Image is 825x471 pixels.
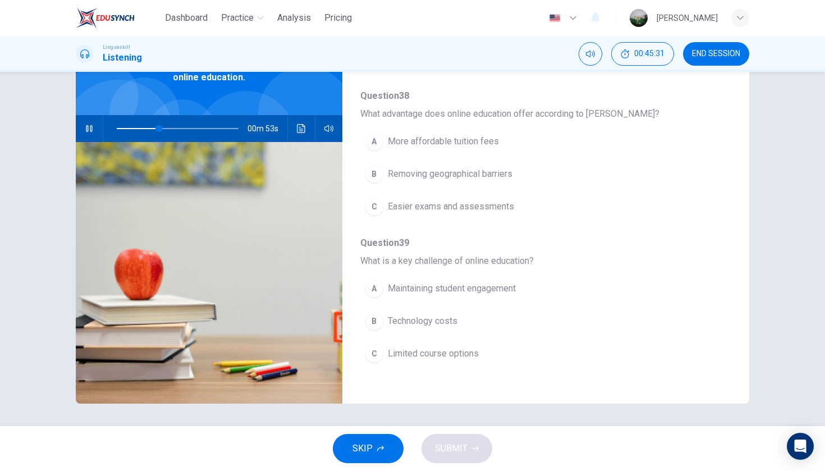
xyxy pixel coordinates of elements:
[277,11,311,25] span: Analysis
[103,51,142,65] h1: Listening
[579,42,602,66] div: Mute
[320,8,356,28] button: Pricing
[360,307,673,335] button: BTechnology costs
[76,142,342,404] img: Listen to Emma Johnson, a specialist of online learning, discussing the evolution of online educa...
[360,275,673,303] button: AMaintaining student engagement
[324,11,352,25] span: Pricing
[360,254,713,268] span: What is a key challenge of online education?
[360,89,713,103] span: Question 38
[388,167,512,181] span: Removing geographical barriers
[360,236,713,250] span: Question 39
[388,200,514,213] span: Easier exams and assessments
[333,434,404,463] button: SKIP
[611,42,674,66] div: Hide
[388,314,457,328] span: Technology costs
[787,433,814,460] div: Open Intercom Messenger
[273,8,315,28] button: Analysis
[388,347,479,360] span: Limited course options
[76,7,135,29] img: EduSynch logo
[634,49,664,58] span: 00:45:31
[165,11,208,25] span: Dashboard
[360,127,673,156] button: AMore affordable tuition fees
[292,115,310,142] button: Click to see the audio transcription
[365,165,383,183] div: B
[352,441,373,456] span: SKIP
[611,42,674,66] button: 00:45:31
[217,8,268,28] button: Practice
[360,340,673,368] button: CLimited course options
[657,11,718,25] div: [PERSON_NAME]
[365,312,383,330] div: B
[692,49,740,58] span: END SESSION
[548,14,562,22] img: en
[365,132,383,150] div: A
[388,282,516,295] span: Maintaining student engagement
[365,198,383,216] div: C
[365,280,383,298] div: A
[247,115,287,142] span: 00m 53s
[683,42,749,66] button: END SESSION
[221,11,254,25] span: Practice
[630,9,648,27] img: Profile picture
[360,383,713,397] span: Question 40
[103,43,130,51] span: Linguaskill
[360,107,713,121] span: What advantage does online education offer according to [PERSON_NAME]?
[161,8,212,28] button: Dashboard
[365,345,383,363] div: C
[388,135,499,148] span: More affordable tuition fees
[360,193,673,221] button: CEasier exams and assessments
[360,160,673,188] button: BRemoving geographical barriers
[76,7,161,29] a: EduSynch logo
